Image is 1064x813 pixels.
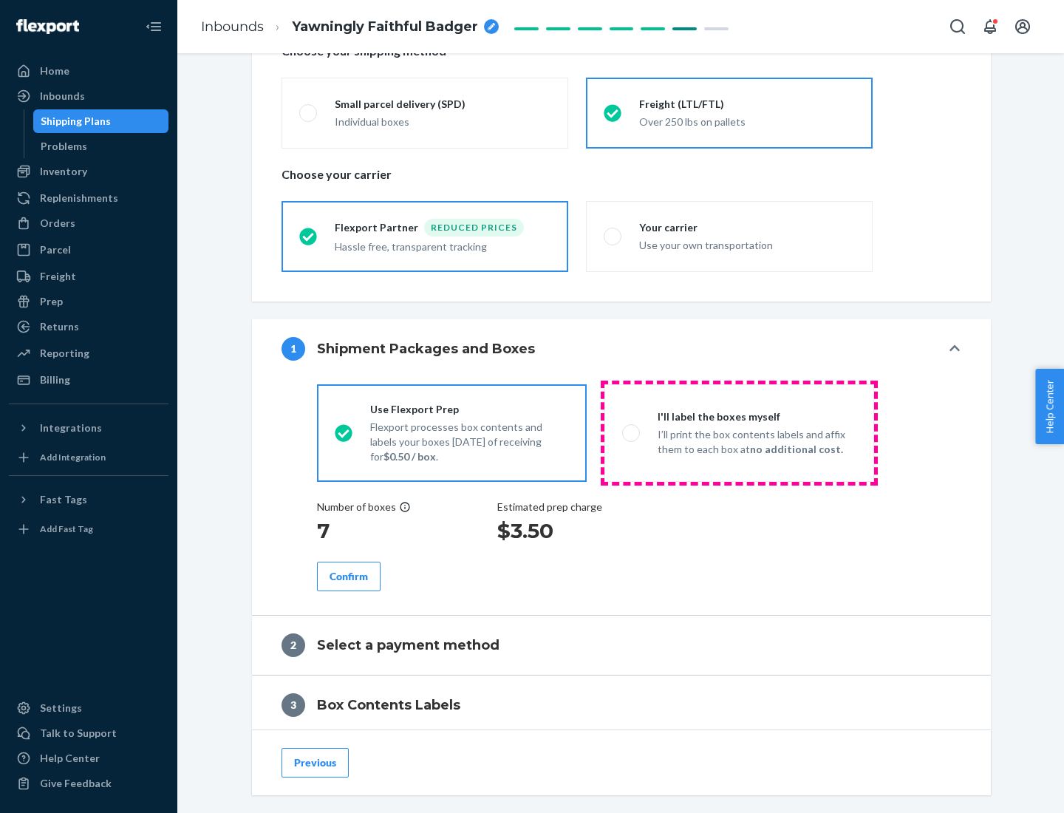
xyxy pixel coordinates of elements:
[9,772,168,795] button: Give Feedback
[9,446,168,469] a: Add Integration
[317,636,499,655] h4: Select a payment method
[639,115,855,129] div: Over 250 lbs on pallets
[335,239,550,254] div: Hassle free, transparent tracking
[317,500,411,514] div: Number of boxes
[40,751,100,766] div: Help Center
[9,186,168,210] a: Replenishments
[658,427,856,457] p: I’ll print the box contents labels and affix them to each box at
[9,746,168,770] a: Help Center
[9,84,168,108] a: Inbounds
[292,18,478,37] span: Yawningly Faithful Badger
[975,12,1005,41] button: Open notifications
[252,319,991,378] button: 1Shipment Packages and Boxes
[33,109,169,133] a: Shipping Plans
[658,409,856,424] div: I'll label the boxes myself
[943,12,972,41] button: Open Search Box
[40,451,106,463] div: Add Integration
[750,443,843,455] strong: no additional cost.
[201,18,264,35] a: Inbounds
[33,135,169,158] a: Problems
[497,517,602,544] h1: $3.50
[1008,12,1037,41] button: Open account menu
[330,569,368,584] div: Confirm
[40,701,82,715] div: Settings
[41,114,111,129] div: Shipping Plans
[282,693,305,717] div: 3
[40,89,85,103] div: Inbounds
[252,676,991,735] button: 3Box Contents Labels
[40,64,69,78] div: Home
[40,373,70,387] div: Billing
[282,166,961,183] p: Choose your carrier
[40,269,76,284] div: Freight
[9,341,168,365] a: Reporting
[40,726,117,741] div: Talk to Support
[639,220,855,235] div: Your carrier
[40,776,112,791] div: Give Feedback
[9,368,168,392] a: Billing
[497,500,602,514] p: Estimated prep charge
[317,517,411,544] h1: 7
[9,416,168,440] button: Integrations
[9,696,168,720] a: Settings
[9,238,168,262] a: Parcel
[40,492,87,507] div: Fast Tags
[41,139,87,154] div: Problems
[9,721,168,745] a: Talk to Support
[317,695,460,715] h4: Box Contents Labels
[9,265,168,288] a: Freight
[317,339,535,358] h4: Shipment Packages and Boxes
[16,19,79,34] img: Flexport logo
[139,12,168,41] button: Close Navigation
[40,421,102,435] div: Integrations
[40,216,75,231] div: Orders
[335,220,424,235] div: Flexport Partner
[282,748,349,778] button: Previous
[40,294,63,309] div: Prep
[370,402,569,417] div: Use Flexport Prep
[40,523,93,535] div: Add Fast Tag
[40,242,71,257] div: Parcel
[189,5,511,49] ol: breadcrumbs
[335,97,550,112] div: Small parcel delivery (SPD)
[9,517,168,541] a: Add Fast Tag
[335,115,550,129] div: Individual boxes
[424,219,524,237] div: Reduced prices
[370,420,569,464] p: Flexport processes box contents and labels your boxes [DATE] of receiving for .
[40,319,79,334] div: Returns
[9,488,168,511] button: Fast Tags
[282,337,305,361] div: 1
[383,450,436,463] strong: $0.50 / box
[639,97,855,112] div: Freight (LTL/FTL)
[9,59,168,83] a: Home
[317,562,381,591] button: Confirm
[1035,369,1064,444] button: Help Center
[40,164,87,179] div: Inventory
[40,191,118,205] div: Replenishments
[252,616,991,675] button: 2Select a payment method
[9,211,168,235] a: Orders
[9,160,168,183] a: Inventory
[639,238,855,253] div: Use your own transportation
[282,633,305,657] div: 2
[9,290,168,313] a: Prep
[40,346,89,361] div: Reporting
[9,315,168,339] a: Returns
